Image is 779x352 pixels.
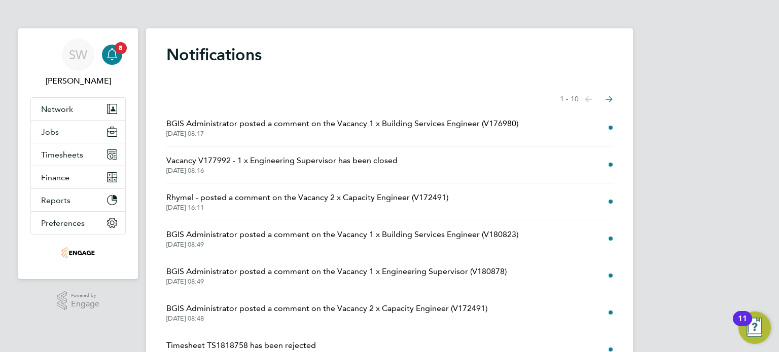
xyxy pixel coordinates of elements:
[166,204,448,212] span: [DATE] 16:11
[102,38,122,71] a: 8
[71,291,99,300] span: Powered by
[115,42,127,54] span: 8
[31,98,125,120] button: Network
[166,130,518,138] span: [DATE] 08:17
[560,94,579,104] span: 1 - 10
[738,311,771,344] button: Open Resource Center, 11 new notifications
[166,339,316,351] span: Timesheet TS1818758 has been rejected
[166,154,398,167] span: Vacancy V177992 - 1 x Engineering Supervisor has been closed
[18,28,138,279] nav: Main navigation
[41,127,59,137] span: Jobs
[57,291,100,310] a: Powered byEngage
[31,189,125,211] button: Reports
[166,302,487,315] span: BGIS Administrator posted a comment on the Vacancy 2 x Capacity Engineer (V172491)
[166,167,398,175] span: [DATE] 08:16
[41,218,85,228] span: Preferences
[31,166,125,188] button: Finance
[166,315,487,323] span: [DATE] 08:48
[166,191,448,212] a: Rhymel - posted a comment on the Vacancy 2 x Capacity Engineer (V172491)[DATE] 16:11
[61,245,95,261] img: stallionrecruitment-logo-retina.png
[166,118,518,138] a: BGIS Administrator posted a comment on the Vacancy 1 x Building Services Engineer (V176980)[DATE]...
[166,265,507,278] span: BGIS Administrator posted a comment on the Vacancy 1 x Engineering Supervisor (V180878)
[71,300,99,308] span: Engage
[166,191,448,204] span: Rhymel - posted a comment on the Vacancy 2 x Capacity Engineer (V172491)
[738,319,747,332] div: 11
[69,48,87,61] span: SW
[166,118,518,130] span: BGIS Administrator posted a comment on the Vacancy 1 x Building Services Engineer (V176980)
[41,195,70,205] span: Reports
[166,228,518,241] span: BGIS Administrator posted a comment on the Vacancy 1 x Building Services Engineer (V180823)
[166,228,518,249] a: BGIS Administrator posted a comment on the Vacancy 1 x Building Services Engineer (V180823)[DATE]...
[41,150,83,160] span: Timesheets
[166,154,398,175] a: Vacancy V177992 - 1 x Engineering Supervisor has been closed[DATE] 08:16
[30,245,126,261] a: Go to home page
[166,302,487,323] a: BGIS Administrator posted a comment on the Vacancy 2 x Capacity Engineer (V172491)[DATE] 08:48
[31,121,125,143] button: Jobs
[166,241,518,249] span: [DATE] 08:49
[166,265,507,286] a: BGIS Administrator posted a comment on the Vacancy 1 x Engineering Supervisor (V180878)[DATE] 08:49
[560,89,613,109] nav: Select page of notifications list
[30,38,126,87] a: SW[PERSON_NAME]
[31,212,125,234] button: Preferences
[166,45,613,65] h1: Notifications
[31,143,125,166] button: Timesheets
[30,75,126,87] span: Steve West
[41,173,69,182] span: Finance
[41,104,73,114] span: Network
[166,278,507,286] span: [DATE] 08:49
